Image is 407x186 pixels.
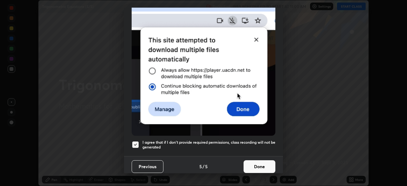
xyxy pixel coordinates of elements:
button: Done [244,160,275,173]
h4: / [203,163,204,170]
h5: I agree that if I don't provide required permissions, class recording will not be generated [142,140,275,150]
button: Previous [132,160,163,173]
h4: 5 [205,163,208,170]
h4: 5 [199,163,202,170]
